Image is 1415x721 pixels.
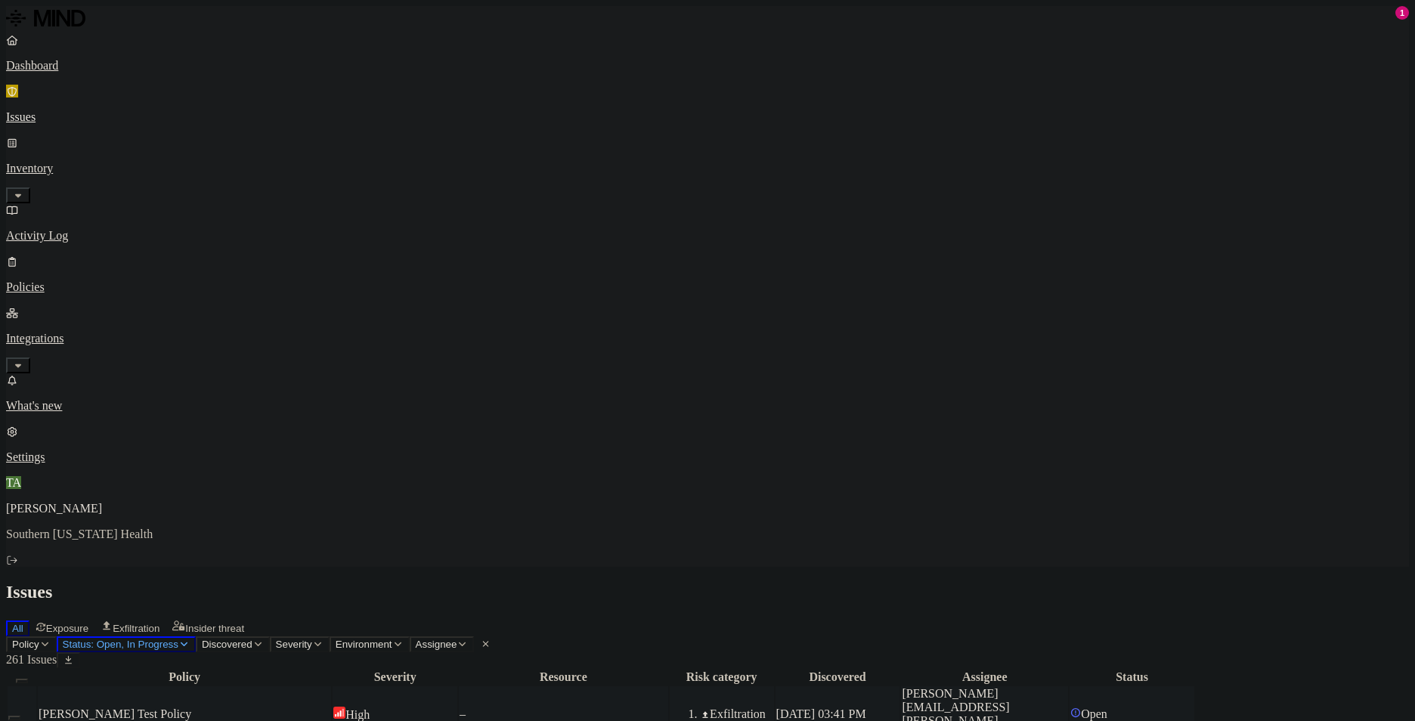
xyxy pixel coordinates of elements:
[6,6,85,30] img: MIND
[336,639,392,650] span: Environment
[63,639,178,650] span: Status: Open, In Progress
[6,280,1409,294] p: Policies
[6,582,1409,602] h2: Issues
[276,639,312,650] span: Severity
[6,450,1409,464] p: Settings
[6,162,1409,175] p: Inventory
[6,425,1409,464] a: Settings
[902,670,1067,684] div: Assignee
[6,59,1409,73] p: Dashboard
[6,476,21,489] span: TA
[333,707,345,719] img: severity-high.svg
[46,623,88,634] span: Exposure
[6,306,1409,371] a: Integrations
[185,623,244,634] span: Insider threat
[39,670,330,684] div: Policy
[113,623,159,634] span: Exfiltration
[6,6,1409,33] a: MIND
[12,639,39,650] span: Policy
[202,639,252,650] span: Discovered
[6,136,1409,201] a: Inventory
[6,528,1409,541] p: Southern [US_STATE] Health
[460,670,667,684] div: Resource
[701,707,773,721] div: Exfiltration
[12,623,23,634] span: All
[670,670,773,684] div: Risk category
[1070,670,1194,684] div: Status
[776,670,899,684] div: Discovered
[416,639,457,650] span: Assignee
[333,670,457,684] div: Severity
[8,716,20,720] button: Select row
[6,332,1409,345] p: Integrations
[6,399,1409,413] p: What's new
[776,707,866,720] span: [DATE] 03:41 PM
[1081,707,1107,720] span: Open
[6,229,1409,243] p: Activity Log
[6,255,1409,294] a: Policies
[16,679,28,683] button: Select all
[6,85,1409,124] a: Issues
[345,708,370,721] span: High
[6,110,1409,124] p: Issues
[6,373,1409,413] a: What's new
[1395,6,1409,20] div: 1
[460,707,466,720] span: –
[6,653,57,666] span: 261 Issues
[6,33,1409,73] a: Dashboard
[6,203,1409,243] a: Activity Log
[1070,707,1081,718] img: status-open.svg
[39,707,191,720] span: [PERSON_NAME] Test Policy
